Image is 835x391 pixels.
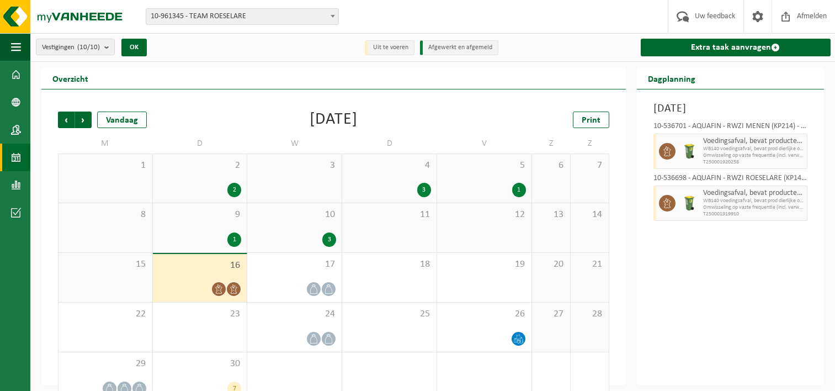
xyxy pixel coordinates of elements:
[703,159,805,166] span: T250001920258
[153,134,248,154] td: D
[443,160,526,172] span: 5
[681,195,698,212] img: WB-0140-HPE-GN-50
[146,9,338,24] span: 10-961345 - TEAM ROESELARE
[653,123,808,134] div: 10-536701 - AQUAFIN - RWZI MENEN (KP214) - MENEN
[653,175,808,186] div: 10-536698 - AQUAFIN - RWZI ROESELARE (KP141) - ROESELARE
[576,209,603,221] span: 14
[58,112,75,128] span: Vorige
[58,134,153,154] td: M
[253,209,336,221] span: 10
[77,44,100,51] count: (10/10)
[637,67,706,89] h2: Dagplanning
[443,209,526,221] span: 12
[538,258,565,271] span: 20
[703,198,805,204] span: WB140 voedingsafval, bevat prod dierlijke oorsprong, onve
[538,160,565,172] span: 6
[36,39,115,55] button: Vestigingen(10/10)
[227,233,241,247] div: 1
[158,308,242,320] span: 23
[227,183,241,197] div: 2
[348,308,431,320] span: 25
[158,160,242,172] span: 2
[576,258,603,271] span: 21
[681,143,698,160] img: WB-0140-HPE-GN-50
[253,308,336,320] span: 24
[703,152,805,159] span: Omwisseling op vaste frequentie (incl. verwerking)
[437,134,532,154] td: V
[420,40,498,55] li: Afgewerkt en afgemeld
[443,308,526,320] span: 26
[703,204,805,211] span: Omwisseling op vaste frequentie (incl. verwerking)
[310,112,358,128] div: [DATE]
[571,134,609,154] td: Z
[158,260,242,272] span: 16
[532,134,571,154] td: Z
[158,209,242,221] span: 9
[247,134,342,154] td: W
[348,258,431,271] span: 18
[64,160,147,172] span: 1
[573,112,609,128] a: Print
[576,160,603,172] span: 7
[253,258,336,271] span: 17
[75,112,92,128] span: Volgende
[703,137,805,146] span: Voedingsafval, bevat producten van dierlijke oorsprong, onverpakt, categorie 3
[582,116,600,125] span: Print
[417,183,431,197] div: 3
[703,211,805,218] span: T250001919910
[322,233,336,247] div: 3
[64,258,147,271] span: 15
[512,183,526,197] div: 1
[641,39,831,56] a: Extra taak aanvragen
[158,358,242,370] span: 30
[576,308,603,320] span: 28
[703,189,805,198] span: Voedingsafval, bevat producten van dierlijke oorsprong, onverpakt, categorie 3
[42,39,100,56] span: Vestigingen
[342,134,437,154] td: D
[253,160,336,172] span: 3
[538,209,565,221] span: 13
[653,101,808,117] h3: [DATE]
[41,67,99,89] h2: Overzicht
[348,209,431,221] span: 11
[365,40,414,55] li: Uit te voeren
[64,358,147,370] span: 29
[146,8,339,25] span: 10-961345 - TEAM ROESELARE
[121,39,147,56] button: OK
[443,258,526,271] span: 19
[348,160,431,172] span: 4
[64,209,147,221] span: 8
[703,146,805,152] span: WB140 voedingsafval, bevat prod dierlijke oorsprong, onve
[538,308,565,320] span: 27
[64,308,147,320] span: 22
[97,112,147,128] div: Vandaag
